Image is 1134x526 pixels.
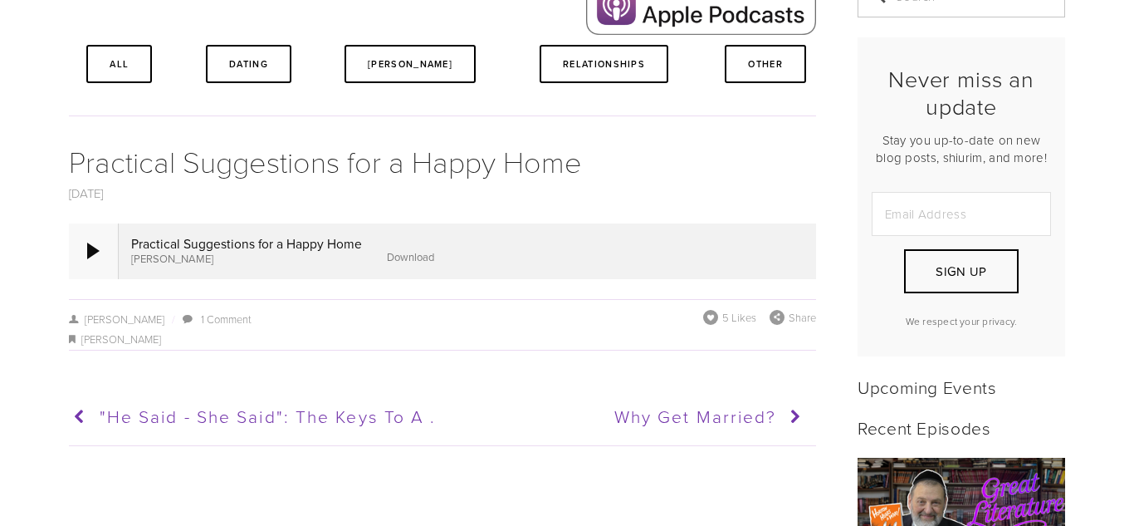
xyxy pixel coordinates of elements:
[387,249,434,264] a: Download
[206,45,291,83] a: Dating
[858,417,1065,438] h2: Recent Episodes
[201,312,252,327] a: 1 Comment
[904,249,1019,293] button: Sign Up
[345,45,476,83] a: [PERSON_NAME]
[725,45,806,83] a: Other
[69,184,104,202] a: [DATE]
[69,140,582,181] a: Practical Suggestions for a Happy Home
[69,396,435,438] a: "He Said - She Said": The Keys to a ...
[936,263,986,280] span: Sign Up
[81,332,161,347] a: [PERSON_NAME]
[100,404,448,428] span: "He Said - She Said": The Keys to a ...
[86,45,152,83] a: All
[540,45,668,83] a: Relationships
[872,314,1051,328] p: We respect your privacy.
[770,310,816,325] div: Share
[69,312,164,327] a: [PERSON_NAME]
[164,312,181,327] span: /
[872,131,1051,166] p: Stay you up-to-date on new blog posts, shiurim, and more!
[872,66,1051,120] h2: Never miss an update
[872,192,1051,236] input: Email Address
[614,404,777,428] span: Why get Married?
[441,396,807,438] a: Why get Married?
[858,376,1065,397] h2: Upcoming Events
[722,310,756,325] span: 5 Likes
